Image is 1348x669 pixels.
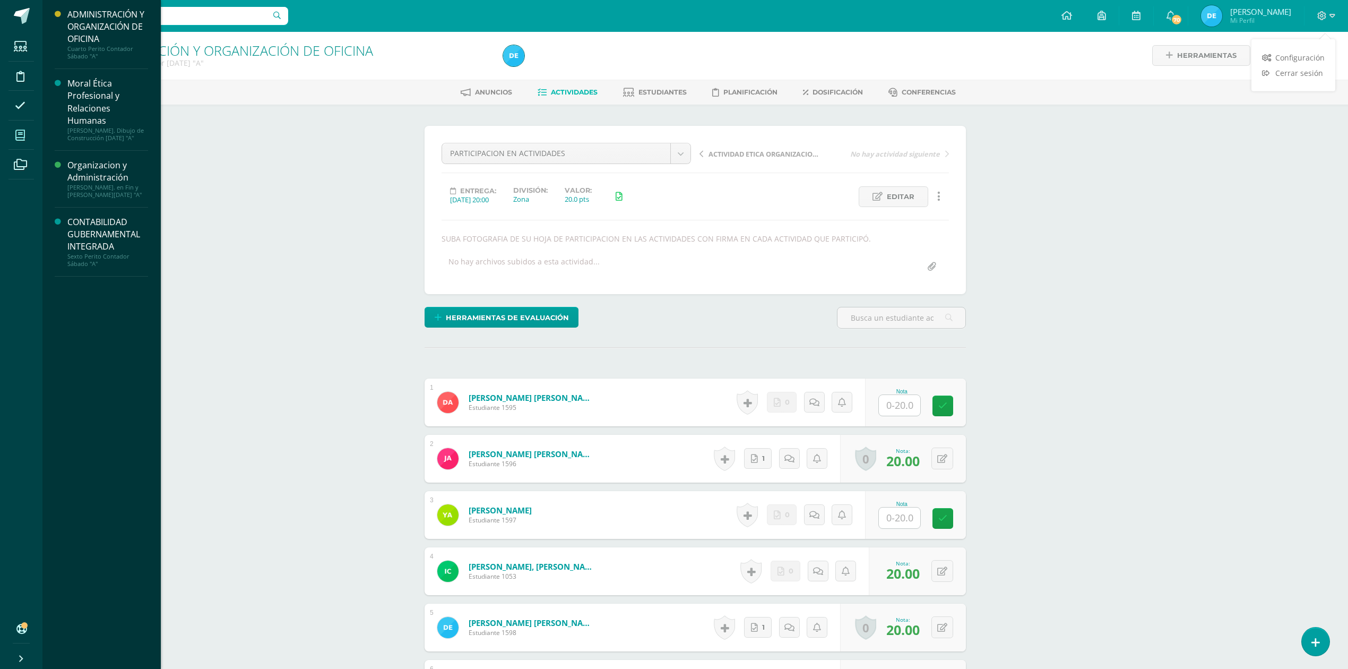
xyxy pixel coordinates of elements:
[437,392,459,413] img: 4e668cc4ad83c713b2cf6c2cafc152f4.png
[723,88,777,96] span: Planificación
[437,504,459,526] img: 91082c2249636871a106ec2960bf6472.png
[638,88,687,96] span: Estudiantes
[888,84,956,101] a: Conferencias
[1251,65,1335,81] a: Cerrar sesión
[879,508,920,528] input: 0-20.0
[1251,50,1335,65] a: Configuración
[538,84,598,101] a: Actividades
[460,187,496,195] span: Entrega:
[475,88,512,96] span: Anuncios
[855,615,876,640] a: 0
[442,143,690,164] a: PARTICIPACION EN ACTIVIDADES
[1201,5,1222,27] img: 02ca08586e86c4bfc08c1a985e4d3cfe.png
[712,84,777,101] a: Planificación
[785,505,790,525] span: 0
[837,307,965,328] input: Busca un estudiante aquí...
[49,7,288,25] input: Busca un usuario...
[744,448,772,469] a: 1
[67,127,148,142] div: [PERSON_NAME]. Dibujo de Construcción [DATE] "A"
[446,308,569,328] span: Herramientas de evaluación
[67,159,148,199] a: Organizacion y Administración[PERSON_NAME]. en Fin y [PERSON_NAME][DATE] "A"
[469,403,596,412] span: Estudiante 1595
[425,307,578,328] a: Herramientas de evaluación
[1152,45,1250,66] a: Herramientas
[67,216,148,253] div: CONTABILIDAD GUBERNAMENTAL INTEGRADA
[469,628,596,637] span: Estudiante 1598
[886,447,920,454] div: Nota:
[850,149,940,159] span: No hay actividad siguiente
[744,617,772,638] a: 1
[1177,46,1237,65] span: Herramientas
[67,253,148,268] div: Sexto Perito Contador Sábado "A"
[67,216,148,268] a: CONTABILIDAD GUBERNAMENTAL INTEGRADASexto Perito Contador Sábado "A"
[886,564,920,582] span: 20.00
[886,621,920,639] span: 20.00
[1230,16,1291,25] span: Mi Perfil
[762,449,765,468] span: 1
[513,186,548,194] label: División:
[83,58,490,68] div: Cuarto Perito Contador Sábado 'A'
[461,84,512,101] a: Anuncios
[437,617,459,638] img: cc51d714a63f8241001b08dfaef01c27.png
[1171,14,1182,25] span: 70
[469,459,596,468] span: Estudiante 1596
[67,8,148,45] div: ADMINISTRACIÓN Y ORGANIZACIÓN DE OFICINA
[878,501,925,507] div: Nota
[469,561,596,572] a: [PERSON_NAME], [PERSON_NAME]
[437,234,953,244] div: SUBA FOTOGRAFIA DE SU HOJA DE PARTICIPACION EN LAS ACTIVIDADES CON FIRMA EN CADA ACTIVIDAD QUE PA...
[1230,6,1291,17] span: [PERSON_NAME]
[879,395,920,416] input: 0-20.0
[67,45,148,60] div: Cuarto Perito Contador Sábado "A"
[437,448,459,469] img: 86b571b574d1697d5e5cc056752b537b.png
[789,561,793,581] span: 0
[551,88,598,96] span: Actividades
[67,8,148,60] a: ADMINISTRACIÓN Y ORGANIZACIÓN DE OFICINACuarto Perito Contador Sábado "A"
[469,617,596,628] a: [PERSON_NAME] [PERSON_NAME]
[708,149,821,159] span: ACTIVIDAD ETICA ORGANIZACIONAL Y RSE
[469,516,532,525] span: Estudiante 1597
[887,187,914,207] span: Editar
[565,186,592,194] label: Valor:
[469,505,532,516] a: [PERSON_NAME]
[1275,68,1323,78] span: Cerrar sesión
[67,78,148,126] div: Moral Ética Profesional y Relaciones Humanas
[886,616,920,623] div: Nota:
[469,449,596,459] a: [PERSON_NAME] [PERSON_NAME]
[855,447,876,471] a: 0
[469,392,596,403] a: [PERSON_NAME] [PERSON_NAME] de los Angeles
[469,572,596,581] span: Estudiante 1053
[448,256,600,277] div: No hay archivos subidos a esta actividad...
[803,84,863,101] a: Dosificación
[450,143,662,164] span: PARTICIPACION EN ACTIVIDADES
[902,88,956,96] span: Conferencias
[1275,53,1325,63] span: Configuración
[83,41,373,59] a: ADMINISTRACIÓN Y ORGANIZACIÓN DE OFICINA
[450,195,496,204] div: [DATE] 20:00
[886,560,920,567] div: Nota:
[565,194,592,204] div: 20.0 pts
[67,159,148,184] div: Organizacion y Administración
[878,389,925,394] div: Nota
[762,617,765,637] span: 1
[83,43,490,58] h1: ADMINISTRACIÓN Y ORGANIZACIÓN DE OFICINA
[623,84,687,101] a: Estudiantes
[437,561,459,582] img: 982590ca19df1232ebf9c98e55942473.png
[886,452,920,470] span: 20.00
[513,194,548,204] div: Zona
[785,392,790,412] span: 0
[699,148,824,159] a: ACTIVIDAD ETICA ORGANIZACIONAL Y RSE
[813,88,863,96] span: Dosificación
[67,78,148,141] a: Moral Ética Profesional y Relaciones Humanas[PERSON_NAME]. Dibujo de Construcción [DATE] "A"
[503,45,524,66] img: 02ca08586e86c4bfc08c1a985e4d3cfe.png
[67,184,148,199] div: [PERSON_NAME]. en Fin y [PERSON_NAME][DATE] "A"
